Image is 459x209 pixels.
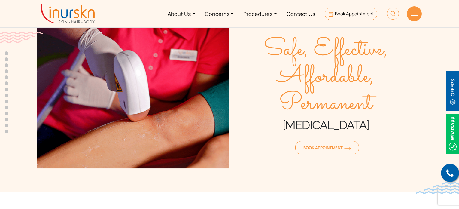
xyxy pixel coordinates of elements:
[229,36,422,118] span: Safe, Effective, Affordable, Permanent
[446,114,459,154] img: Whatsappicon
[282,2,320,25] a: Contact Us
[303,145,351,150] span: Book Appointment
[200,2,239,25] a: Concerns
[163,2,200,25] a: About Us
[295,141,359,154] a: Book Appointmentorange-arrow
[344,146,351,150] img: orange-arrow
[325,8,377,20] a: Book Appointment
[229,118,422,133] h1: [MEDICAL_DATA]
[335,11,374,17] span: Book Appointment
[411,12,418,16] img: hamLine.svg
[446,71,459,111] img: offerBt
[387,8,399,20] img: HeaderSearch
[416,182,459,194] img: bluewave
[41,4,95,23] img: inurskn-logo
[446,130,459,136] a: Whatsappicon
[239,2,282,25] a: Procedures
